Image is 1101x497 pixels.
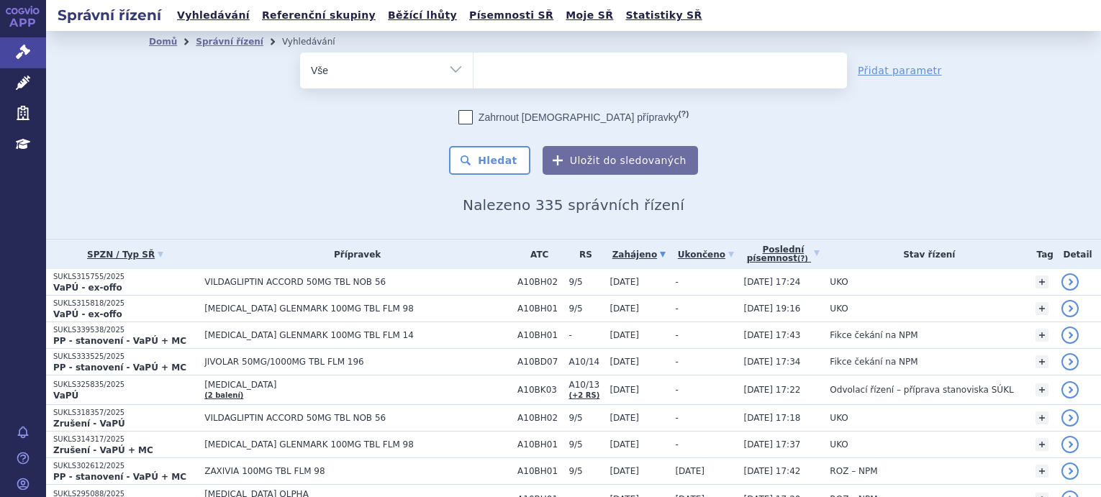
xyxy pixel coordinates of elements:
[53,283,122,293] strong: VaPÚ - ex-offo
[46,5,173,25] h2: Správní řízení
[1061,381,1079,398] a: detail
[53,272,197,282] p: SUKLS315755/2025
[517,439,561,450] span: A10BH01
[53,380,197,390] p: SUKLS325835/2025
[258,6,380,25] a: Referenční skupiny
[830,439,848,450] span: UKO
[1036,355,1048,368] a: +
[679,109,689,119] abbr: (?)
[568,439,602,450] span: 9/5
[568,466,602,476] span: 9/5
[517,413,561,423] span: A10BH02
[384,6,461,25] a: Běžící lhůty
[1036,411,1048,424] a: +
[610,330,639,340] span: [DATE]
[675,385,678,395] span: -
[610,385,639,395] span: [DATE]
[675,277,678,287] span: -
[53,461,197,471] p: SUKLS302612/2025
[743,439,800,450] span: [DATE] 17:37
[675,466,704,476] span: [DATE]
[675,330,678,340] span: -
[1036,383,1048,396] a: +
[561,6,617,25] a: Moje SŘ
[204,304,510,314] span: [MEDICAL_DATA] GLENMARK 100MG TBL FLM 98
[173,6,254,25] a: Vyhledávání
[621,6,706,25] a: Statistiky SŘ
[204,439,510,450] span: [MEDICAL_DATA] GLENMARK 100MG TBL FLM 98
[1036,329,1048,342] a: +
[449,146,530,175] button: Hledat
[568,391,599,399] a: (+2 RS)
[204,330,510,340] span: [MEDICAL_DATA] GLENMARK 100MG TBL FLM 14
[743,413,800,423] span: [DATE] 17:18
[53,434,197,444] p: SUKLS314317/2025
[53,408,197,418] p: SUKLS318357/2025
[1054,240,1101,269] th: Detail
[743,357,800,367] span: [DATE] 17:34
[53,298,197,309] p: SUKLS315818/2025
[53,472,186,482] strong: PP - stanovení - VaPÚ + MC
[1036,438,1048,451] a: +
[282,31,354,53] li: Vyhledávání
[1061,300,1079,317] a: detail
[204,380,510,390] span: [MEDICAL_DATA]
[197,240,510,269] th: Přípravek
[743,304,800,314] span: [DATE] 19:16
[830,357,917,367] span: Fikce čekání na NPM
[1036,465,1048,478] a: +
[675,304,678,314] span: -
[1036,275,1048,288] a: +
[517,357,561,367] span: A10BD07
[743,385,800,395] span: [DATE] 17:22
[204,466,510,476] span: ZAXIVIA 100MG TBL FLM 98
[1061,353,1079,370] a: detail
[610,245,668,265] a: Zahájeno
[830,413,848,423] span: UKO
[610,357,639,367] span: [DATE]
[53,363,186,373] strong: PP - stanovení - VaPÚ + MC
[53,309,122,319] strong: VaPÚ - ex-offo
[568,380,602,390] span: A10/13
[830,385,1013,395] span: Odvolací řízení – příprava stanoviska SÚKL
[53,325,197,335] p: SUKLS339538/2025
[463,196,684,214] span: Nalezeno 335 správních řízení
[610,413,639,423] span: [DATE]
[149,37,177,47] a: Domů
[568,413,602,423] span: 9/5
[196,37,263,47] a: Správní řízení
[675,357,678,367] span: -
[610,439,639,450] span: [DATE]
[743,330,800,340] span: [DATE] 17:43
[830,277,848,287] span: UKO
[743,277,800,287] span: [DATE] 17:24
[797,255,808,263] abbr: (?)
[1036,302,1048,315] a: +
[53,391,78,401] strong: VaPÚ
[204,277,510,287] span: VILDAGLIPTIN ACCORD 50MG TBL NOB 56
[517,385,561,395] span: A10BK03
[1028,240,1054,269] th: Tag
[517,277,561,287] span: A10BH02
[858,63,942,78] a: Přidat parametr
[610,304,639,314] span: [DATE]
[1061,436,1079,453] a: detail
[204,391,243,399] a: (2 balení)
[675,439,678,450] span: -
[1061,273,1079,291] a: detail
[610,277,639,287] span: [DATE]
[543,146,698,175] button: Uložit do sledovaných
[830,330,917,340] span: Fikce čekání na NPM
[204,357,510,367] span: JIVOLAR 50MG/1000MG TBL FLM 196
[568,330,602,340] span: -
[568,277,602,287] span: 9/5
[675,413,678,423] span: -
[823,240,1028,269] th: Stav řízení
[204,413,510,423] span: VILDAGLIPTIN ACCORD 50MG TBL NOB 56
[53,245,197,265] a: SPZN / Typ SŘ
[53,445,153,455] strong: Zrušení - VaPÚ + MC
[517,304,561,314] span: A10BH01
[743,240,823,269] a: Poslednípísemnost(?)
[610,466,639,476] span: [DATE]
[53,336,186,346] strong: PP - stanovení - VaPÚ + MC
